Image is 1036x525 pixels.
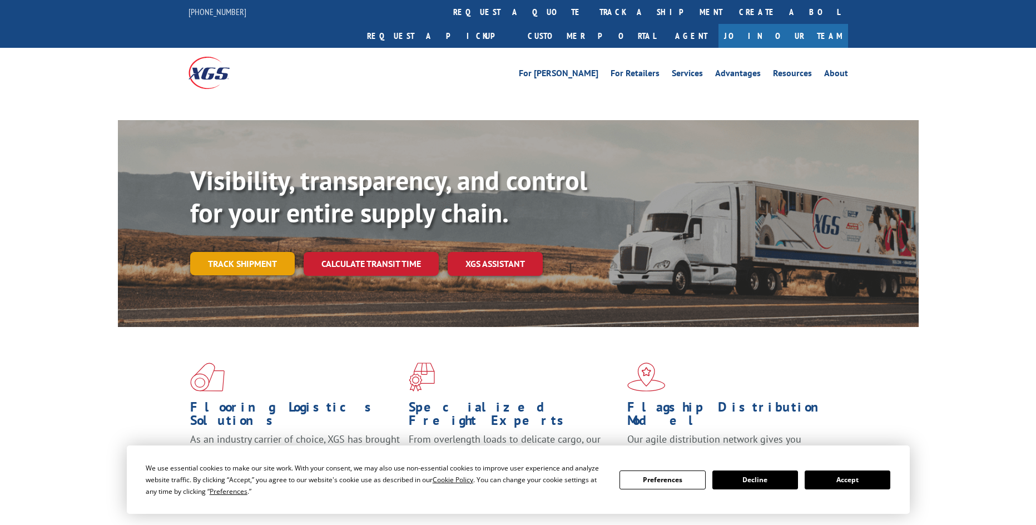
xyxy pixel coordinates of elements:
[773,69,812,81] a: Resources
[304,252,439,276] a: Calculate transit time
[359,24,519,48] a: Request a pickup
[190,400,400,433] h1: Flooring Logistics Solutions
[190,433,400,472] span: As an industry carrier of choice, XGS has brought innovation and dedication to flooring logistics...
[519,69,598,81] a: For [PERSON_NAME]
[619,470,705,489] button: Preferences
[627,363,666,392] img: xgs-icon-flagship-distribution-model-red
[627,400,837,433] h1: Flagship Distribution Model
[409,363,435,392] img: xgs-icon-focused-on-flooring-red
[448,252,543,276] a: XGS ASSISTANT
[433,475,473,484] span: Cookie Policy
[805,470,890,489] button: Accept
[718,24,848,48] a: Join Our Team
[664,24,718,48] a: Agent
[190,252,295,275] a: Track shipment
[519,24,664,48] a: Customer Portal
[190,163,587,230] b: Visibility, transparency, and control for your entire supply chain.
[210,487,247,496] span: Preferences
[627,433,832,459] span: Our agile distribution network gives you nationwide inventory management on demand.
[824,69,848,81] a: About
[715,69,761,81] a: Advantages
[409,433,619,482] p: From overlength loads to delicate cargo, our experienced staff knows the best way to move your fr...
[611,69,660,81] a: For Retailers
[712,470,798,489] button: Decline
[189,6,246,17] a: [PHONE_NUMBER]
[672,69,703,81] a: Services
[190,363,225,392] img: xgs-icon-total-supply-chain-intelligence-red
[127,445,910,514] div: Cookie Consent Prompt
[409,400,619,433] h1: Specialized Freight Experts
[146,462,606,497] div: We use essential cookies to make our site work. With your consent, we may also use non-essential ...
